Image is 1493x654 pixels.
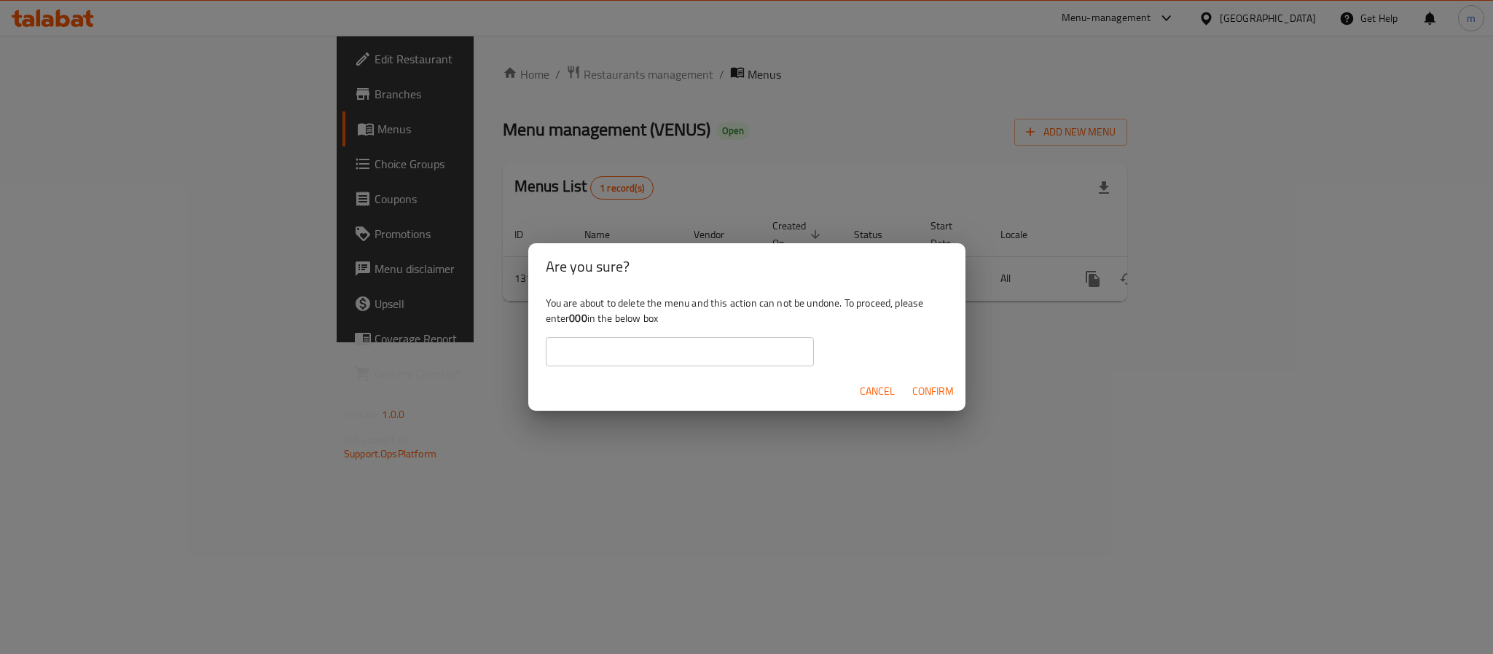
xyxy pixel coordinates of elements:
b: 000 [569,309,587,328]
h2: Are you sure? [546,255,948,278]
div: You are about to delete the menu and this action can not be undone. To proceed, please enter in t... [528,290,965,371]
span: Confirm [912,382,954,401]
button: Cancel [854,378,901,405]
span: Cancel [860,382,895,401]
button: Confirm [906,378,960,405]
